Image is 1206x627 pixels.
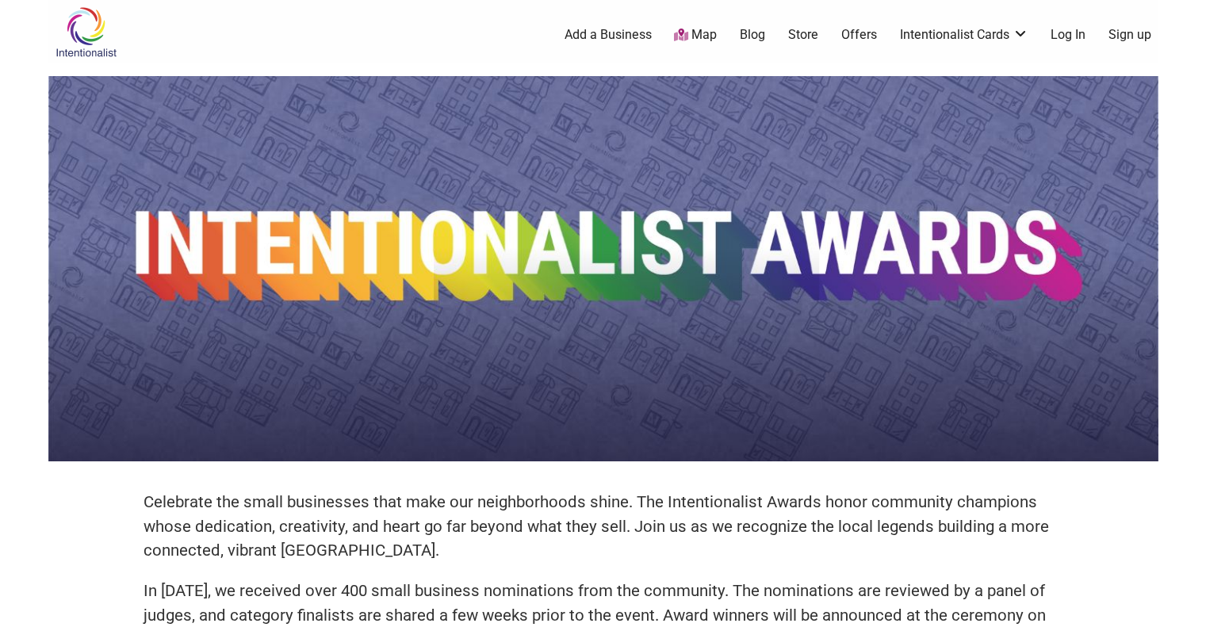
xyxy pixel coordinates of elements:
[900,26,1028,44] a: Intentionalist Cards
[841,26,877,44] a: Offers
[565,26,652,44] a: Add a Business
[740,26,765,44] a: Blog
[144,490,1063,563] p: Celebrate the small businesses that make our neighborhoods shine. The Intentionalist Awards honor...
[674,26,717,44] a: Map
[788,26,818,44] a: Store
[1051,26,1085,44] a: Log In
[48,6,124,58] img: Intentionalist
[1108,26,1151,44] a: Sign up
